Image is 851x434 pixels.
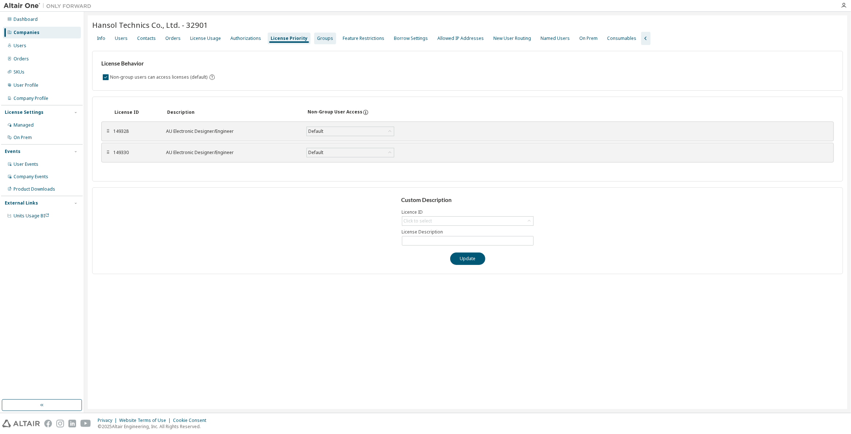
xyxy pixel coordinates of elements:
label: License Description [402,229,534,235]
div: Default [307,148,394,157]
div: Non-Group User Access [308,109,362,116]
img: instagram.svg [56,420,64,427]
div: New User Routing [493,35,531,41]
div: License Usage [190,35,221,41]
div: License ID [114,109,158,115]
span: Units Usage BI [14,213,49,219]
img: Altair One [4,2,95,10]
img: facebook.svg [44,420,52,427]
button: Update [450,252,485,265]
div: Click to select [404,218,432,224]
img: altair_logo.svg [2,420,40,427]
div: Default [307,127,324,135]
div: User Profile [14,82,38,88]
h3: License Behavior [101,60,214,67]
div: Groups [317,35,333,41]
span: Hansol Technics Co., Ltd. - 32901 [92,20,208,30]
div: License Priority [271,35,308,41]
div: Users [115,35,128,41]
h3: Custom Description [401,197,534,204]
div: Info [97,35,105,41]
img: youtube.svg [80,420,91,427]
div: Default [307,127,394,136]
div: External Links [5,200,38,206]
div: Default [307,149,324,157]
div: Orders [14,56,29,62]
div: Privacy [98,418,119,423]
svg: By default any user not assigned to any group can access any license. Turn this setting off to di... [209,74,215,81]
div: Click to select [402,217,533,225]
div: Company Profile [14,96,48,101]
label: Licence ID [402,209,534,215]
div: Borrow Settings [394,35,428,41]
div: Managed [14,122,34,128]
div: On Prem [14,135,32,141]
div: Consumables [607,35,636,41]
div: Named Users [541,35,570,41]
div: Description [167,109,299,115]
div: Cookie Consent [173,418,211,423]
div: SKUs [14,69,25,75]
img: linkedin.svg [68,420,76,427]
div: AU Electronic Designer/Engineer [166,150,298,156]
div: On Prem [579,35,598,41]
div: Contacts [137,35,156,41]
div: Companies [14,30,39,35]
div: ⠿ [106,128,110,134]
div: Website Terms of Use [119,418,173,423]
div: License Settings [5,109,44,115]
div: Users [14,43,26,49]
p: © 2025 Altair Engineering, Inc. All Rights Reserved. [98,423,211,430]
div: Feature Restrictions [343,35,384,41]
div: Company Events [14,174,48,180]
div: Dashboard [14,16,38,22]
div: ⠿ [106,150,110,156]
div: 149330 [113,150,157,156]
label: Non-group users can access licenses (default) [110,73,209,82]
div: Allowed IP Addresses [437,35,484,41]
div: User Events [14,161,38,167]
div: AU Electronic Designer/Engineer [166,128,298,134]
div: Events [5,149,20,154]
div: Product Downloads [14,186,55,192]
div: Authorizations [230,35,261,41]
div: 149328 [113,128,157,134]
div: Orders [165,35,181,41]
